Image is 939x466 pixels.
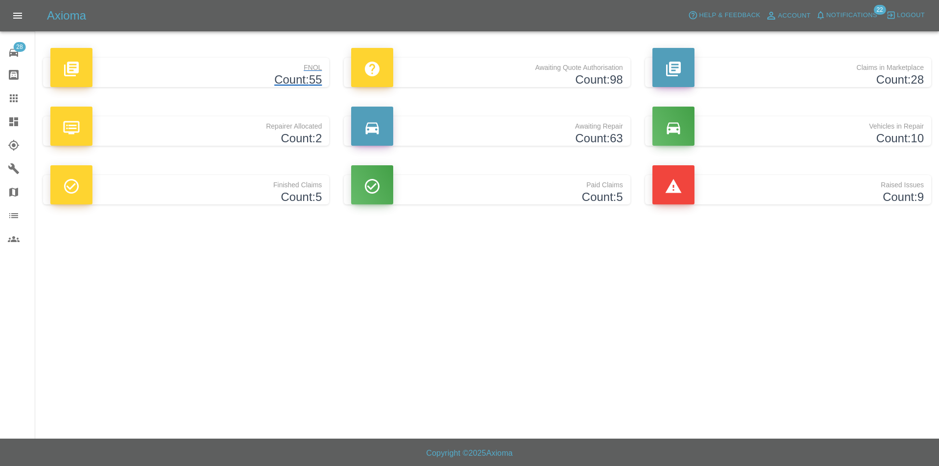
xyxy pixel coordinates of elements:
[47,8,86,23] h5: Axioma
[50,58,322,73] p: FNOL
[351,58,623,73] p: Awaiting Quote Authorisation
[43,175,329,204] a: Finished ClaimsCount:5
[6,4,29,27] button: Open drawer
[652,132,924,146] h4: Count: 10
[351,73,623,87] h4: Count: 98
[813,8,880,23] button: Notifications
[763,8,813,23] a: Account
[351,190,623,204] h4: Count: 5
[884,8,927,23] button: Logout
[351,116,623,132] p: Awaiting Repair
[351,132,623,146] h4: Count: 63
[344,58,630,87] a: Awaiting Quote AuthorisationCount:98
[699,10,760,21] span: Help & Feedback
[50,132,322,146] h4: Count: 2
[8,446,931,460] h6: Copyright © 2025 Axioma
[50,190,322,204] h4: Count: 5
[344,116,630,146] a: Awaiting RepairCount:63
[43,58,329,87] a: FNOLCount:55
[50,116,322,132] p: Repairer Allocated
[652,73,924,87] h4: Count: 28
[686,8,762,23] button: Help & Feedback
[50,73,322,87] h4: Count: 55
[50,175,322,190] p: Finished Claims
[652,116,924,132] p: Vehicles in Repair
[645,116,931,146] a: Vehicles in RepairCount:10
[827,10,877,21] span: Notifications
[873,5,886,15] span: 22
[13,42,25,52] span: 28
[43,116,329,146] a: Repairer AllocatedCount:2
[652,175,924,190] p: Raised Issues
[645,58,931,87] a: Claims in MarketplaceCount:28
[652,58,924,73] p: Claims in Marketplace
[897,10,925,21] span: Logout
[652,190,924,204] h4: Count: 9
[344,175,630,204] a: Paid ClaimsCount:5
[645,175,931,204] a: Raised IssuesCount:9
[778,10,811,22] span: Account
[351,175,623,190] p: Paid Claims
